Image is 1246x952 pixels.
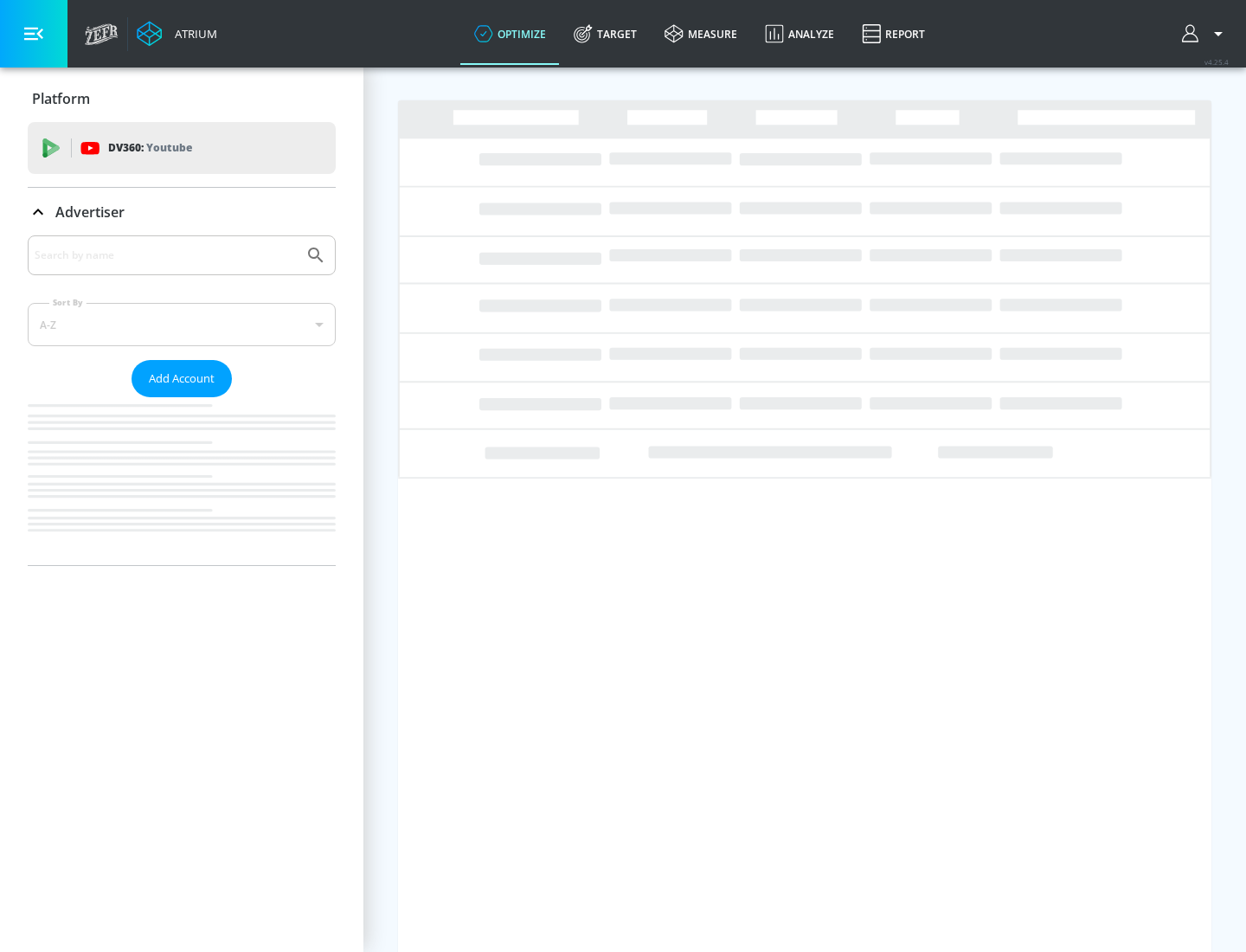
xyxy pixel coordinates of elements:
div: Atrium [168,26,217,42]
div: Advertiser [28,188,336,236]
div: DV360: Youtube [28,122,336,174]
a: Analyze [751,3,848,65]
a: measure [651,3,751,65]
a: optimize [460,3,560,65]
a: Target [560,3,651,65]
span: v 4.25.4 [1204,57,1229,67]
a: Atrium [137,21,217,47]
label: Sort By [49,297,87,308]
a: Report [848,3,939,65]
div: Advertiser [28,235,336,565]
input: Search by name [35,244,297,267]
p: Youtube [146,138,192,157]
span: Add Account [149,369,215,389]
nav: list of Advertiser [28,397,336,565]
button: Add Account [132,360,232,397]
p: Advertiser [55,203,125,222]
div: A-Z [28,303,336,346]
p: DV360: [108,138,192,158]
div: Platform [28,74,336,123]
p: Platform [32,89,90,108]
